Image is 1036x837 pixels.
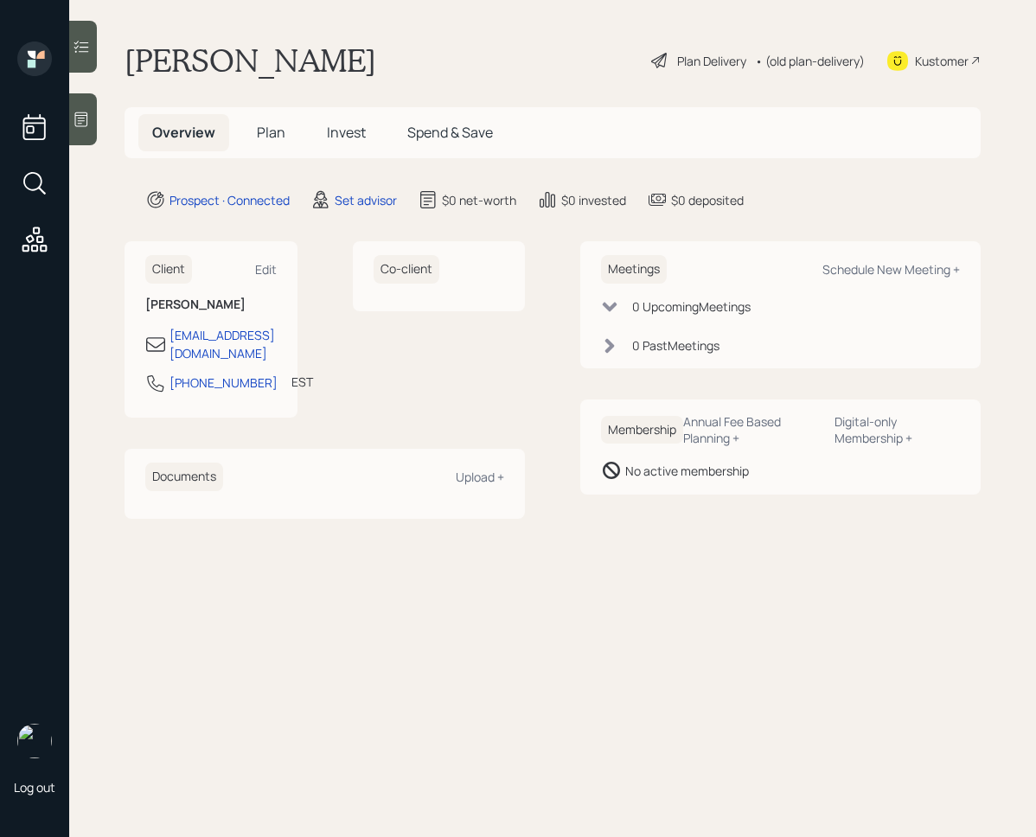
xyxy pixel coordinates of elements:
[374,255,439,284] h6: Co-client
[915,52,969,70] div: Kustomer
[671,191,744,209] div: $0 deposited
[677,52,746,70] div: Plan Delivery
[152,123,215,142] span: Overview
[17,724,52,758] img: retirable_logo.png
[442,191,516,209] div: $0 net-worth
[169,374,278,392] div: [PHONE_NUMBER]
[335,191,397,209] div: Set advisor
[601,255,667,284] h6: Meetings
[145,255,192,284] h6: Client
[632,297,751,316] div: 0 Upcoming Meeting s
[14,779,55,795] div: Log out
[456,469,504,485] div: Upload +
[145,297,277,312] h6: [PERSON_NAME]
[407,123,493,142] span: Spend & Save
[601,416,683,444] h6: Membership
[327,123,366,142] span: Invest
[291,373,313,391] div: EST
[169,191,290,209] div: Prospect · Connected
[835,413,960,446] div: Digital-only Membership +
[755,52,865,70] div: • (old plan-delivery)
[561,191,626,209] div: $0 invested
[145,463,223,491] h6: Documents
[683,413,821,446] div: Annual Fee Based Planning +
[822,261,960,278] div: Schedule New Meeting +
[257,123,285,142] span: Plan
[632,336,719,355] div: 0 Past Meeting s
[125,42,376,80] h1: [PERSON_NAME]
[169,326,277,362] div: [EMAIL_ADDRESS][DOMAIN_NAME]
[255,261,277,278] div: Edit
[625,462,749,480] div: No active membership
